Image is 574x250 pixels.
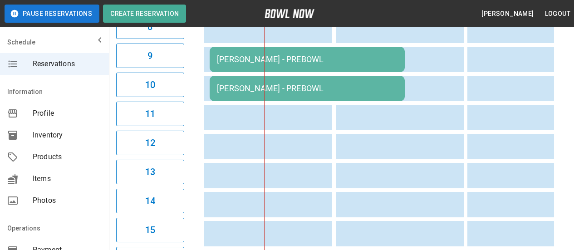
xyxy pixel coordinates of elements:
h6: 10 [145,78,155,92]
button: Pause Reservations [5,5,99,23]
img: logo [265,9,314,18]
h6: 11 [145,107,155,121]
button: 12 [116,131,184,155]
span: Inventory [33,130,102,141]
h6: 12 [145,136,155,150]
button: Create Reservation [103,5,186,23]
h6: 15 [145,223,155,237]
button: Logout [541,5,574,22]
button: 13 [116,160,184,184]
span: Profile [33,108,102,119]
button: 9 [116,44,184,68]
h6: 13 [145,165,155,179]
span: Items [33,173,102,184]
span: Photos [33,195,102,206]
button: 15 [116,218,184,242]
button: 10 [116,73,184,97]
span: Products [33,152,102,162]
h6: 14 [145,194,155,208]
h6: 9 [147,49,152,63]
button: 11 [116,102,184,126]
div: [PERSON_NAME] - PREBOWL [217,83,397,93]
button: [PERSON_NAME] [478,5,537,22]
span: Reservations [33,59,102,69]
div: [PERSON_NAME] - PREBOWL [217,54,397,64]
button: 14 [116,189,184,213]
